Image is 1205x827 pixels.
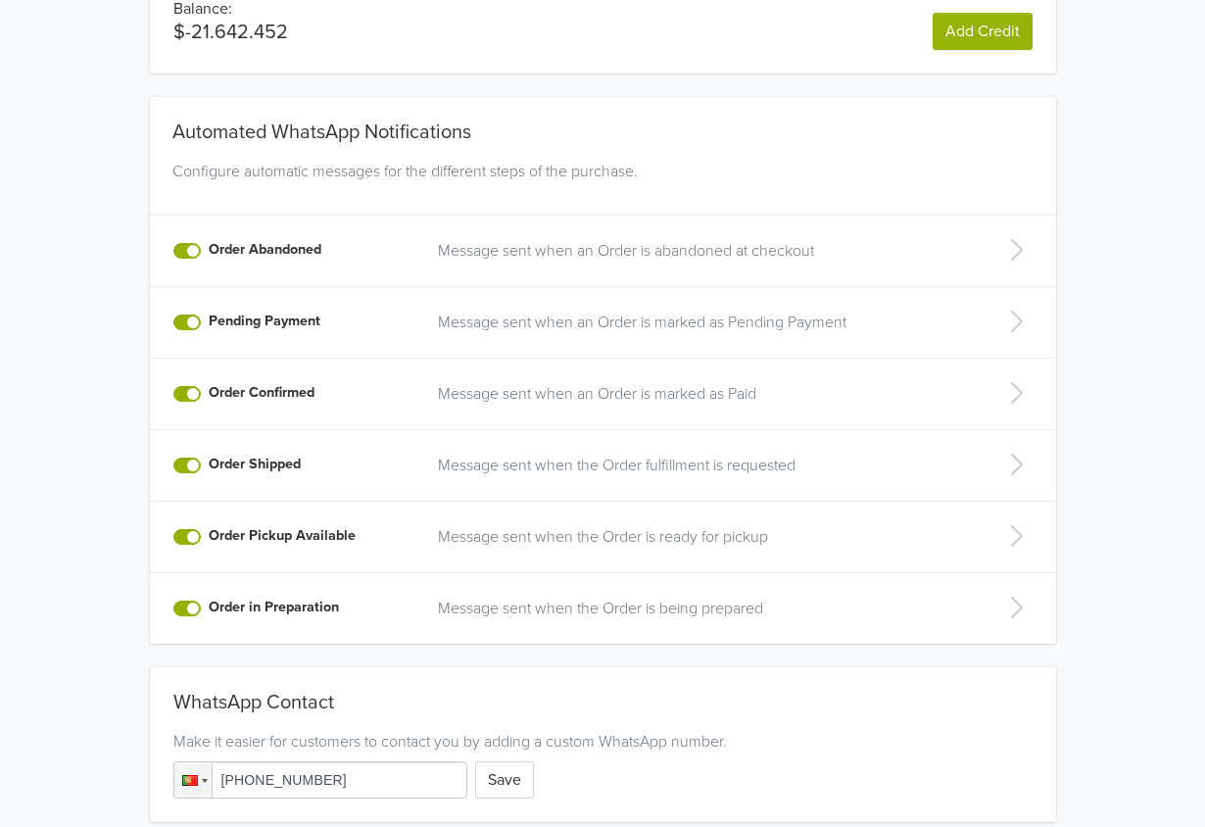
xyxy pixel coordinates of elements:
a: Add Credit [933,13,1033,50]
input: 1 (702) 123-4567 [173,761,467,799]
label: Pending Payment [209,311,320,332]
div: Automated WhatsApp Notifications [165,97,1041,152]
p: $-21.642.452 [173,21,288,44]
div: Portugal: + 351 [174,762,212,798]
button: Save [475,761,534,799]
label: Order in Preparation [209,597,339,618]
a: Message sent when an Order is marked as Pending Payment [438,311,964,334]
label: Order Pickup Available [209,525,356,547]
a: Message sent when the Order fulfillment is requested [438,454,964,477]
label: Order Abandoned [209,239,321,261]
a: Message sent when an Order is marked as Paid [438,382,964,406]
label: Order Confirmed [209,382,314,404]
a: Message sent when the Order is ready for pickup [438,525,964,549]
div: WhatsApp Contact [173,691,1033,722]
div: Configure automatic messages for the different steps of the purchase. [165,160,1041,207]
label: Order Shipped [209,454,301,475]
div: Make it easier for customers to contact you by adding a custom WhatsApp number. [173,730,1033,754]
a: Message sent when an Order is abandoned at checkout [438,239,964,263]
a: Message sent when the Order is being prepared [438,597,964,620]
